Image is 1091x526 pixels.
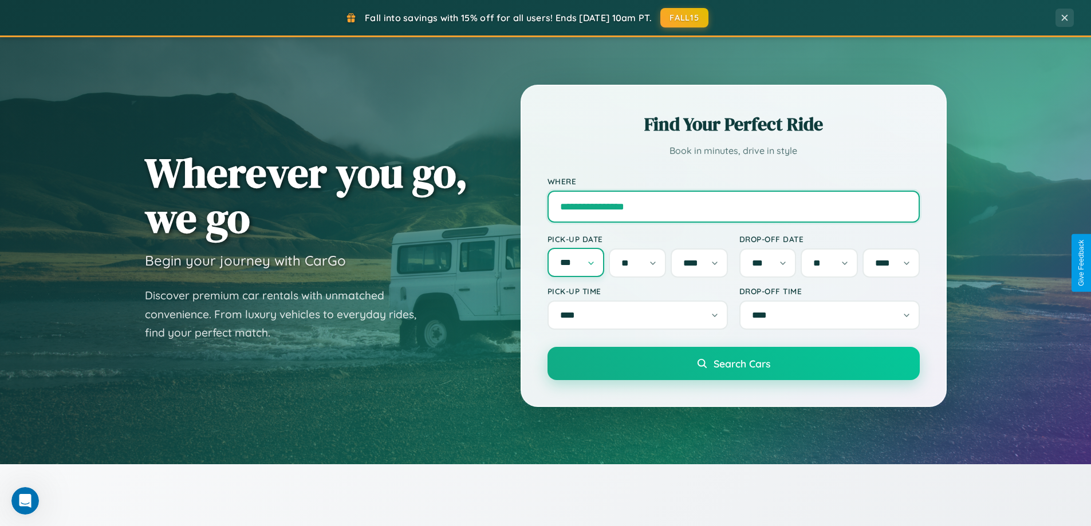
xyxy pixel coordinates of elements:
[1077,240,1085,286] div: Give Feedback
[548,347,920,380] button: Search Cars
[739,234,920,244] label: Drop-off Date
[548,234,728,244] label: Pick-up Date
[11,487,39,515] iframe: Intercom live chat
[548,286,728,296] label: Pick-up Time
[548,112,920,137] h2: Find Your Perfect Ride
[714,357,770,370] span: Search Cars
[365,12,652,23] span: Fall into savings with 15% off for all users! Ends [DATE] 10am PT.
[548,176,920,186] label: Where
[145,252,346,269] h3: Begin your journey with CarGo
[548,143,920,159] p: Book in minutes, drive in style
[660,8,708,27] button: FALL15
[145,150,468,240] h1: Wherever you go, we go
[145,286,431,342] p: Discover premium car rentals with unmatched convenience. From luxury vehicles to everyday rides, ...
[739,286,920,296] label: Drop-off Time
